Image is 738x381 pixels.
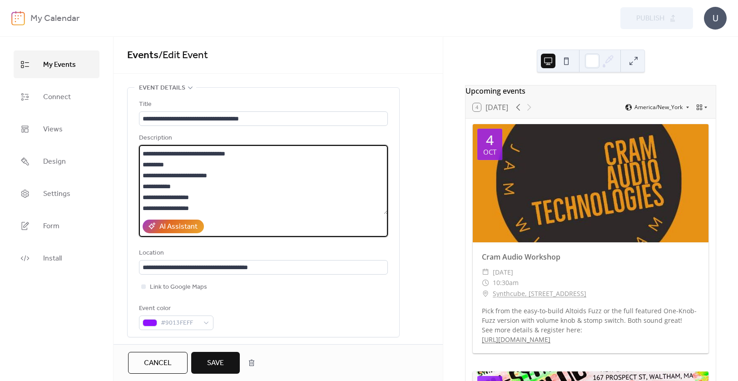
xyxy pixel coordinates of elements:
div: Oct [483,149,496,155]
div: Title [139,99,386,110]
button: Save [191,352,240,374]
div: 4 [486,133,494,147]
span: #9013FEFF [161,318,199,329]
div: ​ [482,277,489,288]
div: Description [139,133,386,144]
a: Settings [14,180,99,207]
button: Cancel [128,352,188,374]
b: My Calendar [30,10,79,27]
span: Install [43,251,62,266]
span: Cancel [144,358,172,369]
a: Install [14,244,99,272]
div: Location [139,248,386,259]
div: AI Assistant [159,221,198,232]
div: U [704,7,727,30]
div: Cram Audio Workshop [473,251,708,262]
div: Event color [139,303,212,314]
a: Form [14,212,99,240]
a: Views [14,115,99,143]
a: Design [14,147,99,175]
div: Pick from the easy-to-build Altoids Fuzz or the full featured One-Knob-Fuzz version with volume k... [473,306,708,344]
div: ​ [482,267,489,278]
a: Synthcube, [STREET_ADDRESS] [493,288,586,299]
span: Connect [43,90,71,104]
a: My Events [14,50,99,78]
span: Form [43,219,59,233]
span: Save [207,358,224,369]
div: Upcoming events [466,85,716,96]
span: My Events [43,58,76,72]
span: America/New_York [634,105,683,110]
span: 10:30am [493,277,519,288]
a: Connect [14,83,99,110]
div: ​ [482,288,489,299]
span: Settings [43,187,70,201]
span: [DATE] [493,267,513,278]
a: Events [127,45,158,65]
span: Link to Google Maps [150,282,207,293]
a: [URL][DOMAIN_NAME] [482,335,550,344]
img: logo [11,11,25,25]
span: Views [43,122,63,136]
span: Event details [139,83,185,94]
span: / Edit Event [158,45,208,65]
button: AI Assistant [143,220,204,233]
span: Design [43,155,66,169]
